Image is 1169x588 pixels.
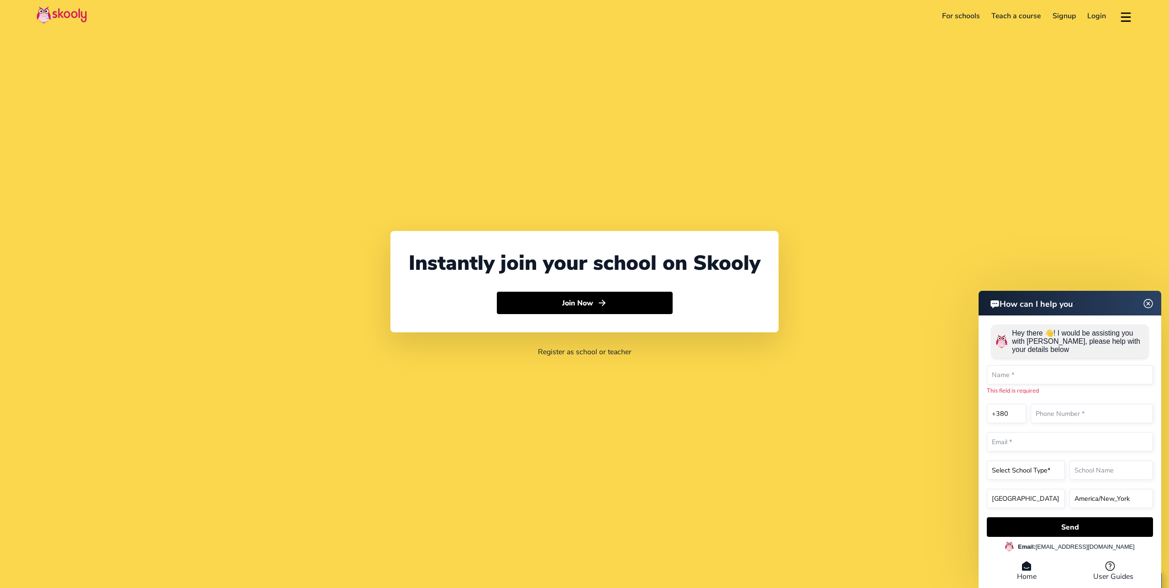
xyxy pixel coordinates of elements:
div: Instantly join your school on Skooly [409,249,760,277]
a: Register as school or teacher [538,347,632,357]
ion-icon: arrow forward outline [597,298,607,308]
a: Teach a course [985,9,1047,23]
a: Signup [1047,9,1082,23]
button: Join Nowarrow forward outline [497,292,673,315]
a: For schools [936,9,986,23]
button: menu outline [1119,9,1132,24]
a: Login [1082,9,1112,23]
img: Skooly [37,6,87,24]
